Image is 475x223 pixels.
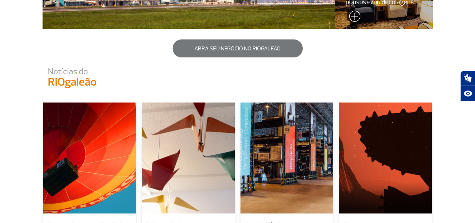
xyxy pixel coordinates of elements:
div: Plugin de acessibilidade da Hand Talk. [460,70,475,101]
p: RIOgaleão [48,75,135,89]
p: Notícias do [48,68,135,75]
button: Abrir recursos assistivos. [460,86,475,101]
button: Abrir tradutor de língua de sinais. [460,70,475,86]
button: Abra seu negócio no RIOgaleão [173,39,303,57]
img: leia-mais [346,11,360,25]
